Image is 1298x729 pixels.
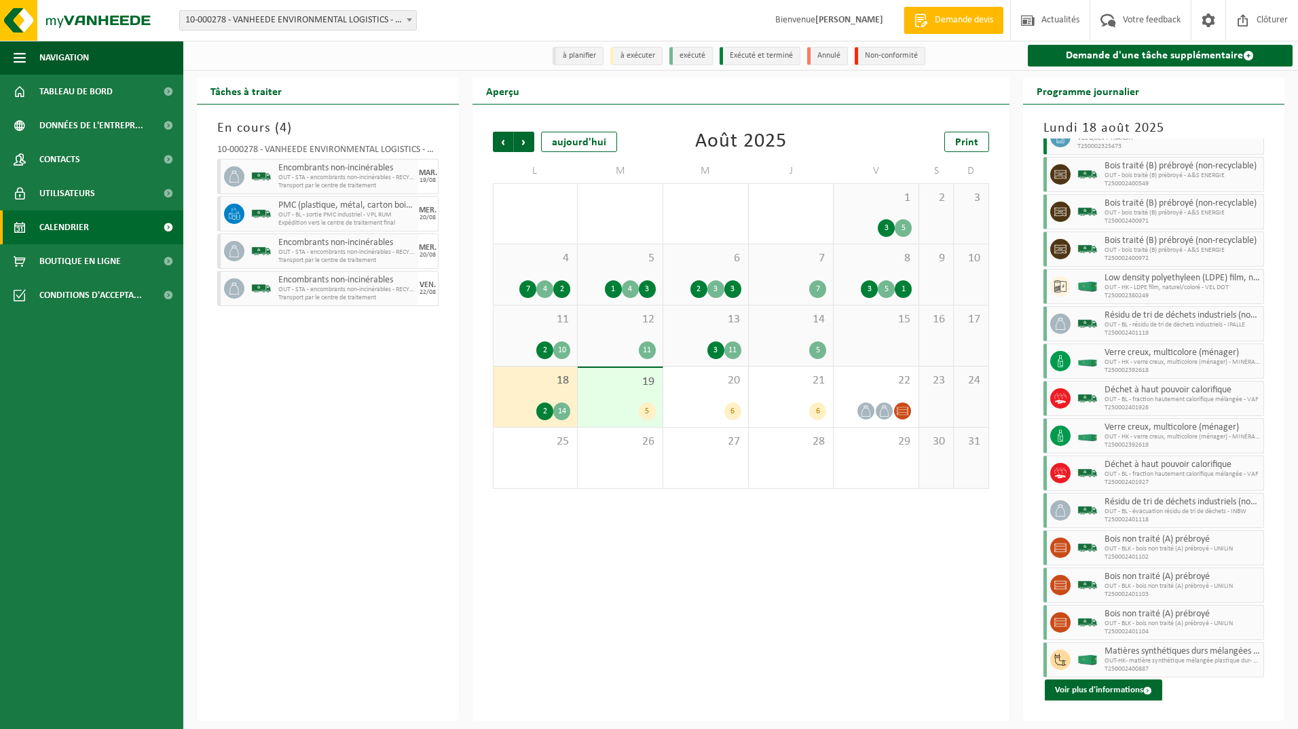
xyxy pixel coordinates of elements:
span: 20 [670,373,741,388]
img: BL-SO-LV [251,204,272,224]
a: Demande d'une tâche supplémentaire [1028,45,1293,67]
span: 10-000278 - VANHEEDE ENVIRONMENTAL LOGISTICS - QUEVY - QUÉVY-LE-GRAND [180,11,416,30]
span: 3 [961,191,981,206]
div: 11 [639,341,656,359]
li: Non-conformité [855,47,925,65]
td: M [663,159,749,183]
div: 3 [707,280,724,298]
span: 30 [926,434,946,449]
img: BL-SO-LV [1077,202,1098,222]
div: 3 [861,280,878,298]
img: BL-SO-LV [251,166,272,187]
img: BL-SO-LV [1077,538,1098,558]
span: T250002401118 [1105,516,1261,524]
div: 2 [536,341,553,359]
span: Boutique en ligne [39,244,121,278]
img: HK-XC-20-GN-00 [1077,356,1098,367]
div: 7 [809,280,826,298]
span: Bois non traité (A) prébroyé [1105,609,1261,620]
img: BL-SO-LV [251,278,272,299]
div: 2 [553,280,570,298]
div: 10-000278 - VANHEEDE ENVIRONMENTAL LOGISTICS - QUEVY - QUÉVY-[GEOGRAPHIC_DATA] [217,145,439,159]
span: 10-000278 - VANHEEDE ENVIRONMENTAL LOGISTICS - QUEVY - QUÉVY-LE-GRAND [179,10,417,31]
span: Transport par le centre de traitement [278,182,415,190]
span: 7 [756,251,827,266]
span: Données de l'entrepr... [39,109,143,143]
span: Demande devis [931,14,997,27]
span: OUT - STA - encombrants non-incinérables - RECYROM [278,286,415,294]
span: T250002401119 [1105,329,1261,337]
span: 23 [926,373,946,388]
span: 21 [756,373,827,388]
span: 28 [756,434,827,449]
span: 31 [961,434,981,449]
span: Bois traité (B) prébroyé (non-recyclable) [1105,161,1261,172]
div: 5 [895,219,912,237]
span: Précédent [493,132,513,152]
span: OUT - BL - sortie PMC industriel - VPL RUM [278,211,415,219]
span: OUT - STA - encombrants non-incinérables - RECYROM [278,248,415,257]
span: PMC (plastique, métal, carton boisson) (industriel) [278,200,415,211]
span: T250002400887 [1105,665,1261,673]
h2: Programme journalier [1023,77,1153,104]
span: 4 [280,121,287,135]
span: Résidu de tri de déchets industriels (non comparable au déchets ménagers) [1105,310,1261,321]
span: OUT - BLK - bois non traité (A) prébroyé - UNILIN [1105,545,1261,553]
span: 15 [840,312,912,327]
span: OUT - bois traité (B) prébroyé - A&S ENERGIE [1105,172,1261,180]
span: OUT - BL - résidu de tri de déchets industriels - IPALLE [1105,321,1261,329]
span: 11 [500,312,571,327]
li: à exécuter [610,47,663,65]
span: T250002392618 [1105,367,1261,375]
span: Bois non traité (A) prébroyé [1105,572,1261,582]
a: Demande devis [904,7,1003,34]
span: Suivant [514,132,534,152]
span: 5 [585,251,656,266]
div: 14 [553,403,570,420]
span: Résidu de tri de déchets industriels (non comparable au déchets ménagers) [1105,497,1261,508]
span: 19 [585,375,656,390]
span: 8 [840,251,912,266]
span: 24 [961,373,981,388]
div: 1 [605,280,622,298]
span: Navigation [39,41,89,75]
div: 2 [690,280,707,298]
span: Encombrants non-incinérables [278,163,415,174]
span: Encombrants non-incinérables [278,275,415,286]
div: 6 [809,403,826,420]
div: MER. [419,206,437,214]
img: BL-SO-LV [1077,314,1098,334]
span: Déchet à haut pouvoir calorifique [1105,460,1261,470]
span: T250002401104 [1105,628,1261,636]
span: T250002401103 [1105,591,1261,599]
img: BL-SO-LV [1077,612,1098,633]
div: 10 [553,341,570,359]
div: 20/08 [420,214,436,221]
span: 10 [961,251,981,266]
a: Print [944,132,989,152]
span: T250002325473 [1077,143,1261,151]
span: Bois non traité (A) prébroyé [1105,534,1261,545]
span: Déchet à haut pouvoir calorifique [1105,385,1261,396]
div: 3 [724,280,741,298]
span: T250002380249 [1105,292,1261,300]
li: Annulé [807,47,848,65]
img: BL-SO-LV [1077,463,1098,483]
span: T250002400549 [1105,180,1261,188]
span: Contacts [39,143,80,176]
div: 19/08 [420,177,436,184]
span: OUT - HK - verre creux, multicolore (ménager) - MINÉRALE [1105,358,1261,367]
div: 2 [536,403,553,420]
span: 26 [585,434,656,449]
td: L [493,159,578,183]
span: 2 [926,191,946,206]
div: 7 [519,280,536,298]
li: exécuté [669,47,713,65]
div: aujourd'hui [541,132,617,152]
img: BL-SO-LV [1077,575,1098,595]
span: OUT-HK- matière synthétique mélangée plastique dur- VEL DOT [1105,657,1261,665]
span: Tableau de bord [39,75,113,109]
span: Utilisateurs [39,176,95,210]
span: Low density polyethyleen (LDPE) film, naturel/coloré, non-confitionné (98/2) [1105,273,1261,284]
div: VEN. [420,281,436,289]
